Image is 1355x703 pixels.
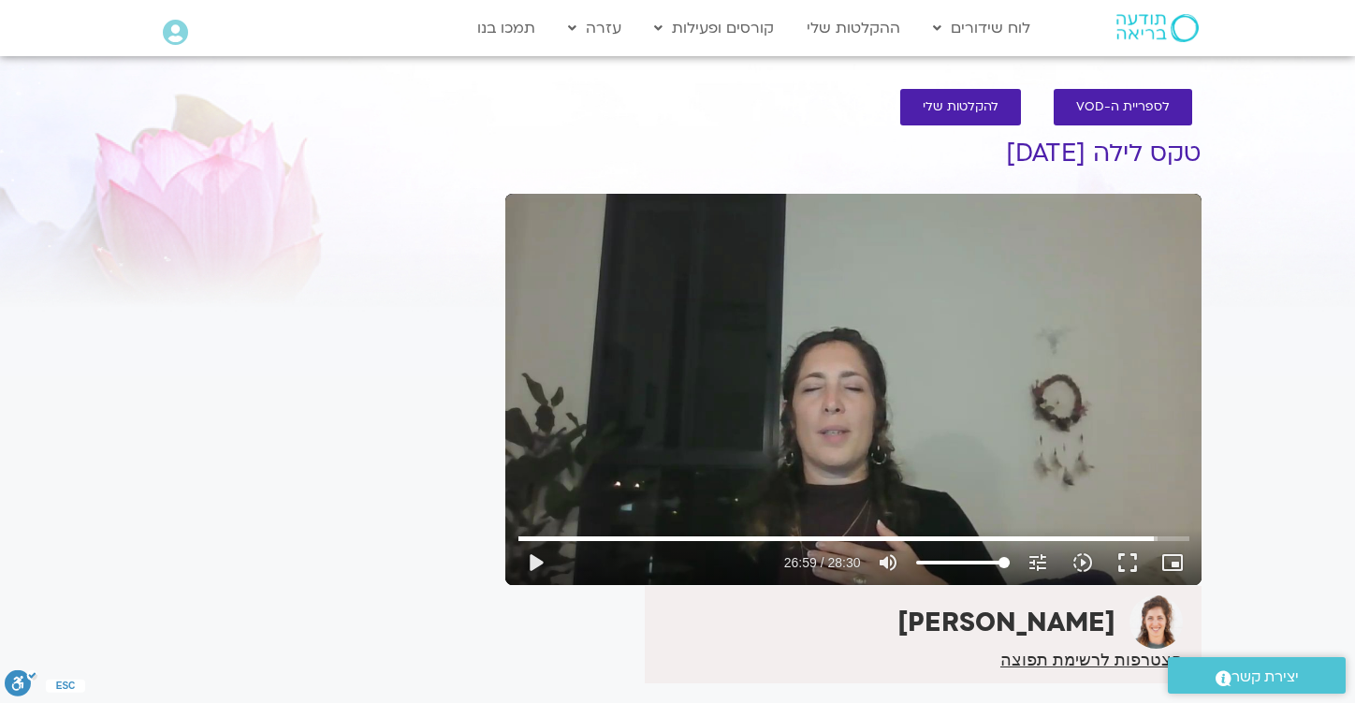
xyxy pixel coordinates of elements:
[505,139,1202,168] h1: טקס לילה [DATE]
[900,89,1021,125] a: להקלטות שלי
[1076,100,1170,114] span: לספריית ה-VOD
[797,10,910,46] a: ההקלטות שלי
[1116,14,1199,42] img: תודעה בריאה
[645,10,783,46] a: קורסים ופעילות
[923,100,998,114] span: להקלטות שלי
[1129,595,1183,649] img: אמילי גליק
[559,10,631,46] a: עזרה
[897,605,1115,640] strong: [PERSON_NAME]
[924,10,1040,46] a: לוח שידורים
[1231,665,1299,690] span: יצירת קשר
[468,10,545,46] a: תמכו בנו
[1000,652,1183,668] a: הצטרפות לרשימת תפוצה
[1168,657,1346,694] a: יצירת קשר
[1054,89,1192,125] a: לספריית ה-VOD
